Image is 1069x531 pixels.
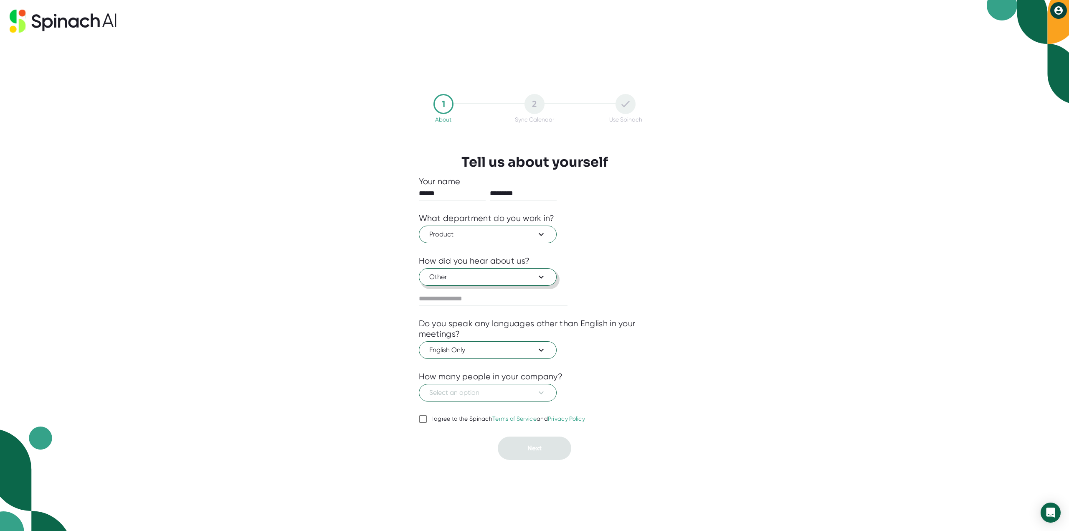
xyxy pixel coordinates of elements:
[429,229,546,239] span: Product
[429,272,546,282] span: Other
[419,371,563,382] div: How many people in your company?
[527,444,542,452] span: Next
[461,154,608,170] h3: Tell us about yourself
[419,256,530,266] div: How did you hear about us?
[433,94,453,114] div: 1
[609,116,642,123] div: Use Spinach
[429,388,546,398] span: Select an option
[419,226,557,243] button: Product
[419,176,651,187] div: Your name
[435,116,451,123] div: About
[548,415,585,422] a: Privacy Policy
[515,116,554,123] div: Sync Calendar
[429,345,546,355] span: English Only
[419,318,651,339] div: Do you speak any languages other than English in your meetings?
[419,213,555,224] div: What department do you work in?
[492,415,537,422] a: Terms of Service
[419,341,557,359] button: English Only
[1041,503,1061,523] div: Open Intercom Messenger
[419,384,557,401] button: Select an option
[419,268,557,286] button: Other
[498,437,571,460] button: Next
[524,94,545,114] div: 2
[431,415,585,423] div: I agree to the Spinach and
